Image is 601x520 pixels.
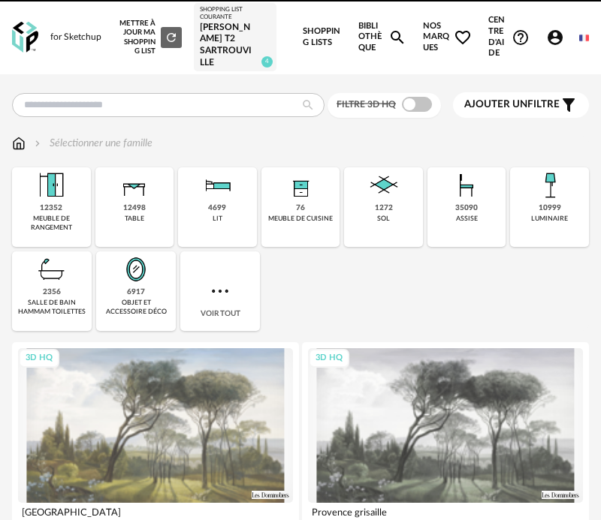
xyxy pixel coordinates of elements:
div: Mettre à jour ma Shopping List [119,19,182,56]
div: 3D HQ [309,349,349,368]
div: meuble de rangement [17,215,86,232]
div: 12352 [40,203,62,213]
img: Meuble%20de%20rangement.png [33,167,69,203]
span: Heart Outline icon [454,29,472,47]
img: Miroir.png [118,251,154,287]
div: objet et accessoire déco [101,299,171,316]
img: Rangement.png [282,167,319,203]
img: Salle%20de%20bain.png [34,251,70,287]
div: sol [377,215,390,223]
div: 12498 [123,203,146,213]
div: 10999 [539,203,561,213]
img: more.7b13dc1.svg [208,279,232,303]
div: for Sketchup [50,32,101,44]
img: Assise.png [448,167,485,203]
img: Luminaire.png [532,167,568,203]
a: Shopping List courante [PERSON_NAME] T2 Sartrouville 4 [200,6,270,68]
img: Sol.png [366,167,402,203]
img: svg+xml;base64,PHN2ZyB3aWR0aD0iMTYiIGhlaWdodD0iMTciIHZpZXdCb3g9IjAgMCAxNiAxNyIgZmlsbD0ibm9uZSIgeG... [12,136,26,151]
span: Centre d'aideHelp Circle Outline icon [488,15,530,59]
div: salle de bain hammam toilettes [17,299,87,316]
div: 6917 [127,287,145,297]
div: 76 [296,203,305,213]
div: lit [213,215,222,223]
img: OXP [12,22,38,53]
span: Ajouter un [464,99,527,110]
div: 35090 [455,203,478,213]
span: Refresh icon [165,33,178,41]
div: 1272 [375,203,393,213]
div: luminaire [531,215,568,223]
span: Magnify icon [388,29,406,47]
div: Voir tout [180,251,260,331]
img: Table.png [116,167,153,203]
img: Literie.png [199,167,235,203]
img: fr [579,33,589,43]
div: 2356 [43,287,61,297]
div: meuble de cuisine [268,215,333,223]
span: filtre [464,98,560,111]
div: 3D HQ [19,349,59,368]
div: assise [456,215,478,223]
div: Shopping List courante [200,6,270,22]
span: Filter icon [560,96,578,114]
div: table [125,215,144,223]
span: Help Circle Outline icon [512,29,530,47]
span: Account Circle icon [546,29,571,47]
div: Sélectionner une famille [32,136,153,151]
button: Ajouter unfiltre Filter icon [453,92,589,118]
span: 4 [261,56,273,68]
span: Account Circle icon [546,29,564,47]
div: 4699 [208,203,226,213]
img: svg+xml;base64,PHN2ZyB3aWR0aD0iMTYiIGhlaWdodD0iMTYiIHZpZXdCb3g9IjAgMCAxNiAxNiIgZmlsbD0ibm9uZSIgeG... [32,136,44,151]
span: Filtre 3D HQ [337,100,396,109]
div: [PERSON_NAME] T2 Sartrouville [200,22,270,68]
